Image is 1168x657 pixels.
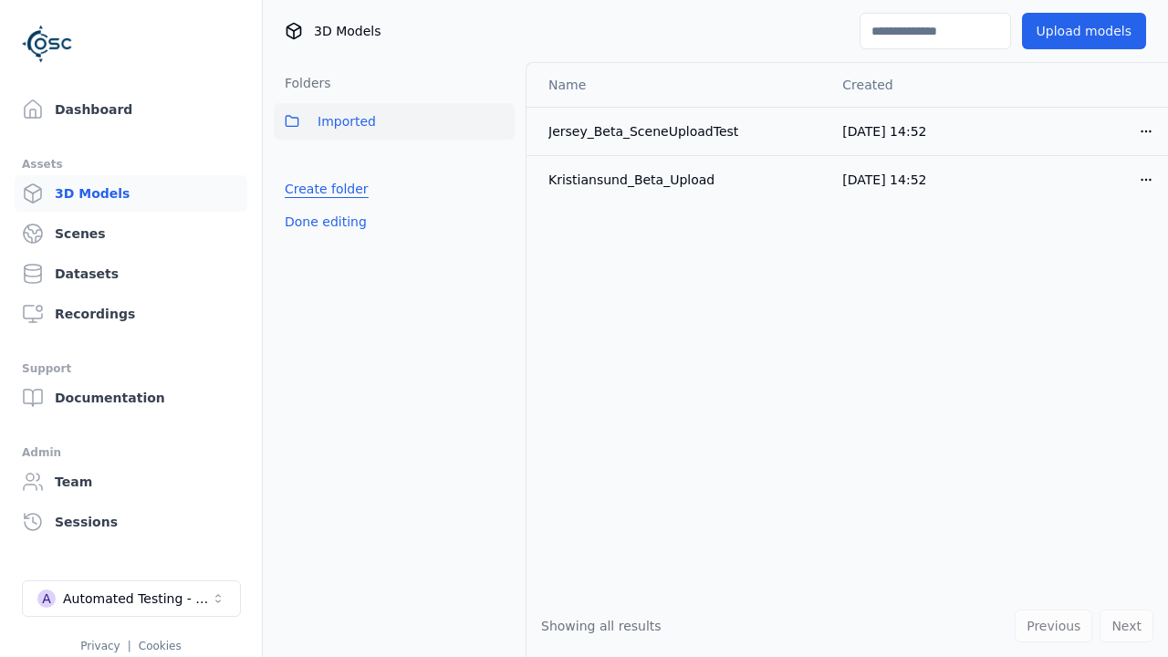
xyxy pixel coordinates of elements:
div: Admin [22,442,240,464]
a: Privacy [80,640,120,652]
a: 3D Models [15,175,247,212]
span: Showing all results [541,619,662,633]
span: [DATE] 14:52 [842,124,926,139]
h3: Folders [274,74,331,92]
th: Created [828,63,998,107]
span: [DATE] 14:52 [842,172,926,187]
div: Jersey_Beta_SceneUploadTest [548,122,813,141]
div: Kristiansund_Beta_Upload [548,171,813,189]
a: Datasets [15,255,247,292]
button: Imported [274,103,515,140]
div: Support [22,358,240,380]
a: Documentation [15,380,247,416]
button: Upload models [1022,13,1146,49]
button: Create folder [274,172,380,205]
div: Assets [22,153,240,175]
a: Recordings [15,296,247,332]
span: 3D Models [314,22,381,40]
span: Imported [318,110,376,132]
div: A [37,589,56,608]
span: | [128,640,131,652]
div: Automated Testing - Playwright [63,589,211,608]
a: Dashboard [15,91,247,128]
button: Done editing [274,205,378,238]
th: Name [527,63,828,107]
a: Scenes [15,215,247,252]
a: Create folder [285,180,369,198]
img: Logo [22,18,73,69]
button: Select a workspace [22,580,241,617]
a: Team [15,464,247,500]
a: Cookies [139,640,182,652]
a: Sessions [15,504,247,540]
